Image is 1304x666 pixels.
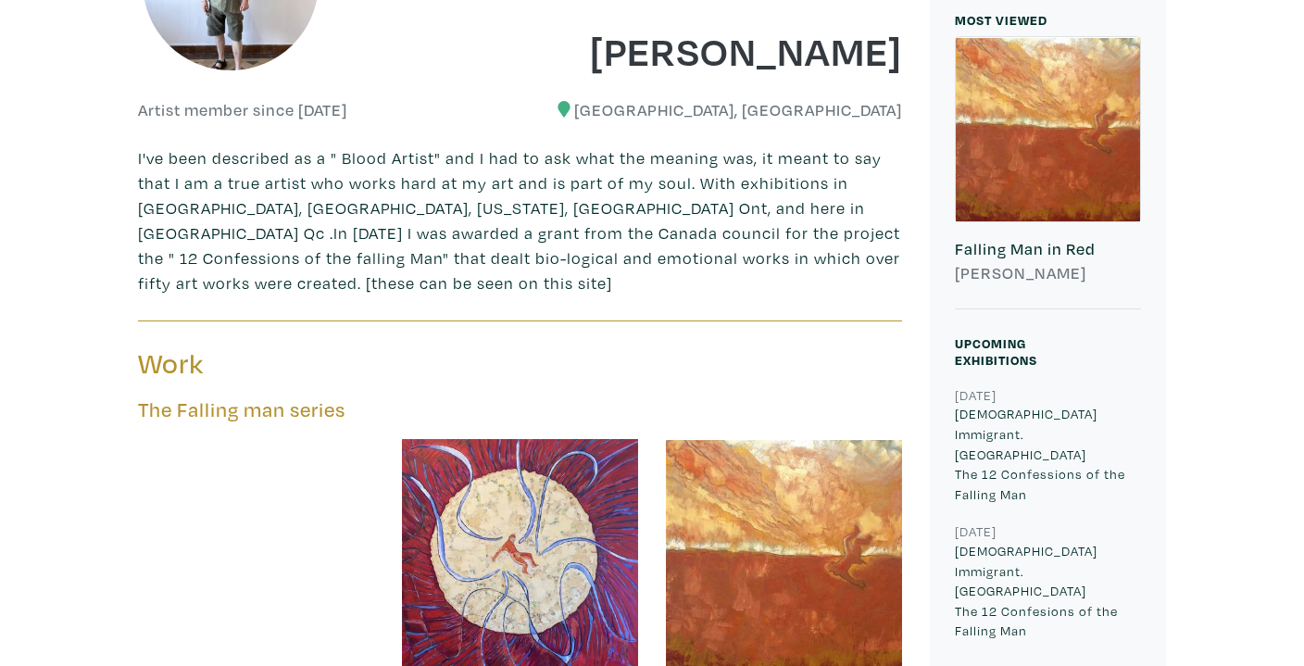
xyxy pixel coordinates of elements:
h6: Falling Man in Red [955,239,1141,259]
p: [DEMOGRAPHIC_DATA] Immigrant.[GEOGRAPHIC_DATA] The 12 Confesions of the Falling Man [955,541,1141,641]
h6: [GEOGRAPHIC_DATA], [GEOGRAPHIC_DATA] [534,100,903,120]
p: I've been described as a " Blood Artist" and I had to ask what the meaning was, it meant to say t... [138,145,902,295]
small: Upcoming Exhibitions [955,334,1037,369]
h3: Work [138,346,507,382]
a: Falling Man in Red [PERSON_NAME] [955,36,1141,309]
small: [DATE] [955,522,997,540]
h5: The Falling man series [138,397,902,422]
h1: [PERSON_NAME] [534,25,903,75]
p: [DEMOGRAPHIC_DATA] Immigrant. [GEOGRAPHIC_DATA] The 12 Confessions of the Falling Man [955,404,1141,504]
small: [DATE] [955,386,997,404]
small: MOST VIEWED [955,11,1047,29]
h6: [PERSON_NAME] [955,263,1141,283]
h6: Artist member since [DATE] [138,100,347,120]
